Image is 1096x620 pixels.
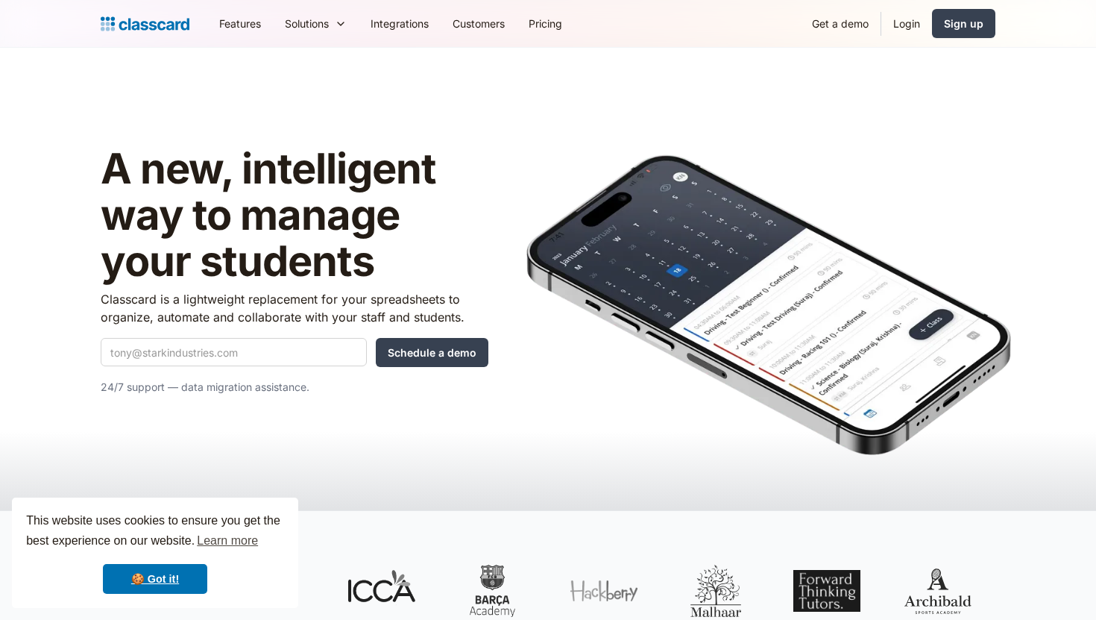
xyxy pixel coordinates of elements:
a: Login [881,7,932,40]
input: Schedule a demo [376,338,488,367]
p: 24/7 support — data migration assistance. [101,378,488,396]
a: Features [207,7,273,40]
h1: A new, intelligent way to manage your students [101,146,488,284]
a: Pricing [517,7,574,40]
a: Get a demo [800,7,881,40]
div: Solutions [273,7,359,40]
a: Sign up [932,9,995,38]
a: Customers [441,7,517,40]
a: dismiss cookie message [103,564,207,594]
input: tony@starkindustries.com [101,338,367,366]
span: This website uses cookies to ensure you get the best experience on our website. [26,512,284,552]
div: cookieconsent [12,498,298,608]
a: Integrations [359,7,441,40]
form: Quick Demo Form [101,338,488,367]
p: Classcard is a lightweight replacement for your spreadsheets to organize, automate and collaborat... [101,290,488,326]
a: Logo [101,13,189,34]
div: Solutions [285,16,329,31]
div: Sign up [944,16,983,31]
a: learn more about cookies [195,530,260,552]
